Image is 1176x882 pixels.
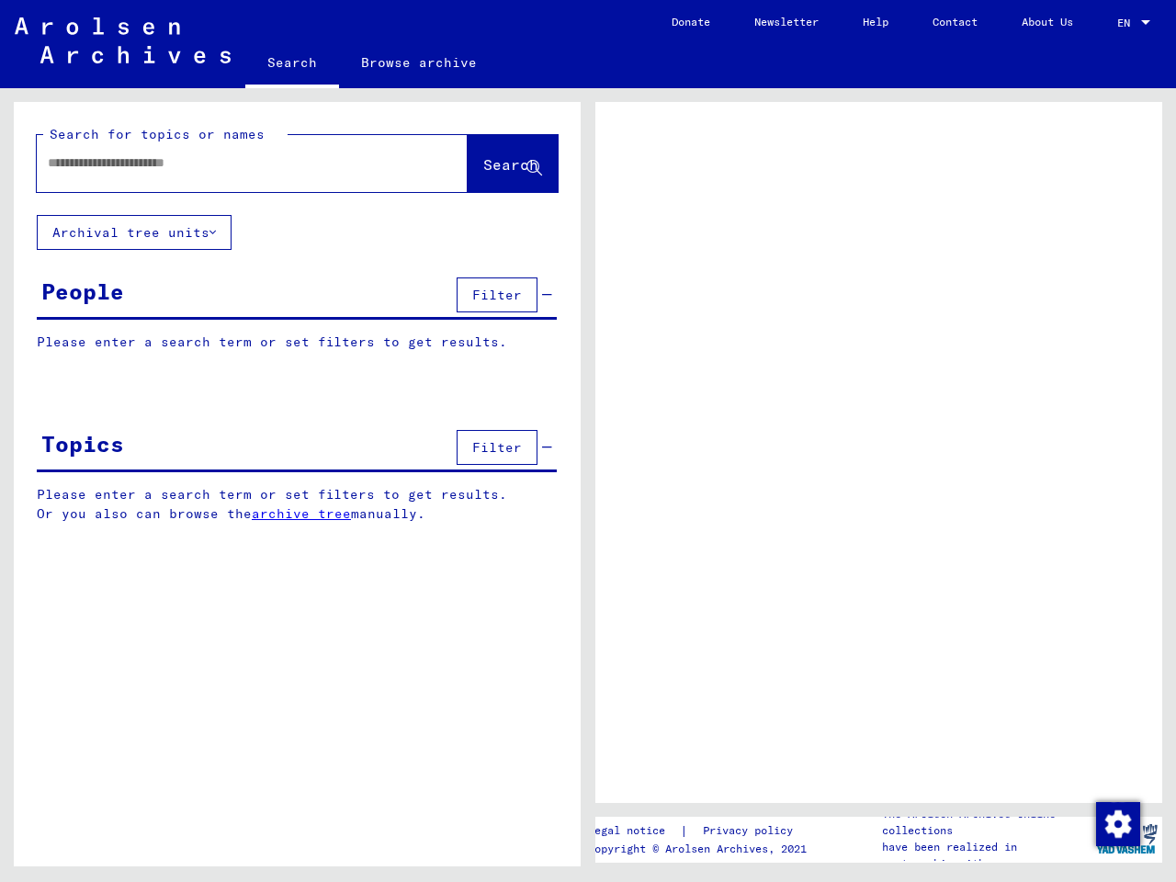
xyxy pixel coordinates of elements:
[339,40,499,85] a: Browse archive
[41,427,124,460] div: Topics
[37,333,557,352] p: Please enter a search term or set filters to get results.
[882,806,1091,839] p: The Arolsen Archives online collections
[1096,802,1140,846] img: Change consent
[1095,801,1139,845] div: Change consent
[457,430,537,465] button: Filter
[1117,17,1137,29] span: EN
[588,821,680,841] a: Legal notice
[588,841,815,857] p: Copyright © Arolsen Archives, 2021
[252,505,351,522] a: archive tree
[457,277,537,312] button: Filter
[588,821,815,841] div: |
[468,135,558,192] button: Search
[37,485,558,524] p: Please enter a search term or set filters to get results. Or you also can browse the manually.
[483,155,538,174] span: Search
[245,40,339,88] a: Search
[41,275,124,308] div: People
[472,287,522,303] span: Filter
[472,439,522,456] span: Filter
[688,821,815,841] a: Privacy policy
[37,215,232,250] button: Archival tree units
[1092,816,1161,862] img: yv_logo.png
[882,839,1091,872] p: have been realized in partnership with
[15,17,231,63] img: Arolsen_neg.svg
[50,126,265,142] mat-label: Search for topics or names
